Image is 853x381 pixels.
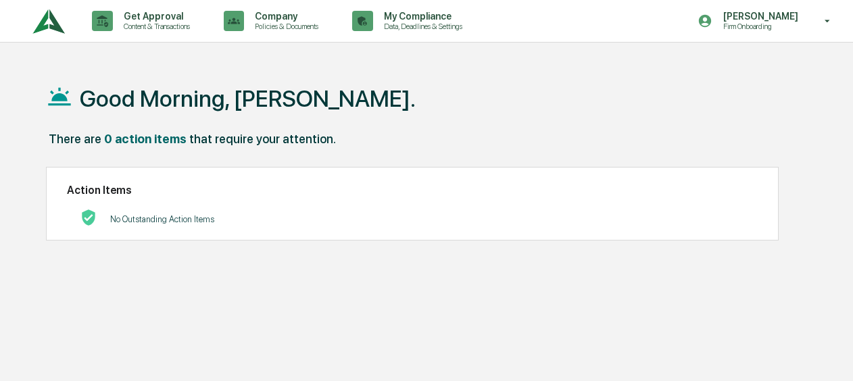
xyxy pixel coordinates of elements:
p: Content & Transactions [113,22,197,31]
p: Company [244,11,325,22]
h1: Good Morning, [PERSON_NAME]. [80,85,416,112]
div: There are [49,132,101,146]
p: Data, Deadlines & Settings [373,22,469,31]
div: that require your attention. [189,132,336,146]
p: My Compliance [373,11,469,22]
h2: Action Items [67,184,758,197]
img: logo [32,3,65,40]
p: Get Approval [113,11,197,22]
div: 0 action items [104,132,187,146]
p: Policies & Documents [244,22,325,31]
img: No Actions logo [80,209,97,226]
p: [PERSON_NAME] [712,11,805,22]
p: No Outstanding Action Items [110,214,214,224]
p: Firm Onboarding [712,22,805,31]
